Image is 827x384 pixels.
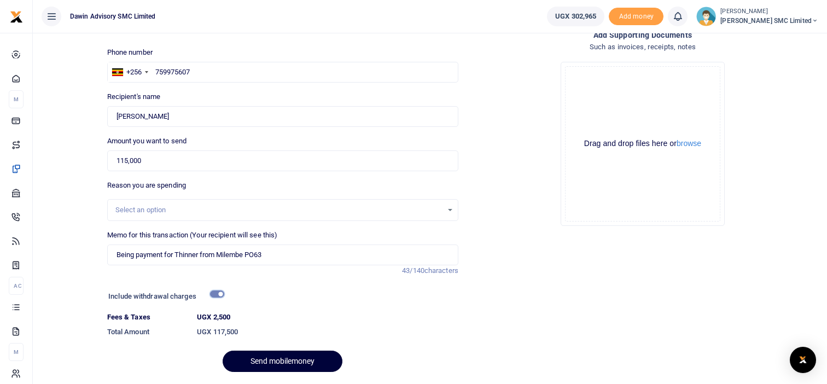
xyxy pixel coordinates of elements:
[424,266,458,275] span: characters
[107,150,458,171] input: UGX
[566,138,720,149] div: Drag and drop files here or
[609,11,663,20] a: Add money
[107,180,186,191] label: Reason you are spending
[402,266,424,275] span: 43/140
[696,7,818,26] a: profile-user [PERSON_NAME] [PERSON_NAME] SMC Limited
[9,90,24,108] li: M
[223,351,342,372] button: Send mobilemoney
[555,11,596,22] span: UGX 302,965
[103,312,193,323] dt: Fees & Taxes
[66,11,160,21] span: Dawin Advisory SMC Limited
[609,8,663,26] span: Add money
[677,139,701,147] button: browse
[107,91,161,102] label: Recipient's name
[107,136,187,147] label: Amount you want to send
[115,205,442,216] div: Select an option
[561,62,725,226] div: File Uploader
[108,62,152,82] div: Uganda: +256
[107,62,458,83] input: Enter phone number
[126,67,142,78] div: +256
[107,106,458,127] input: MTN & Airtel numbers are validated
[108,292,219,301] h6: Include withdrawal charges
[720,16,818,26] span: [PERSON_NAME] SMC Limited
[547,7,604,26] a: UGX 302,965
[9,277,24,295] li: Ac
[10,10,23,24] img: logo-small
[609,8,663,26] li: Toup your wallet
[467,41,818,53] h4: Such as invoices, receipts, notes
[107,47,153,58] label: Phone number
[696,7,716,26] img: profile-user
[107,328,189,336] h6: Total Amount
[543,7,609,26] li: Wallet ballance
[197,312,230,323] label: UGX 2,500
[107,230,278,241] label: Memo for this transaction (Your recipient will see this)
[720,7,818,16] small: [PERSON_NAME]
[197,328,458,336] h6: UGX 117,500
[10,12,23,20] a: logo-small logo-large logo-large
[107,245,458,265] input: Enter extra information
[790,347,816,373] div: Open Intercom Messenger
[467,29,818,41] h4: Add supporting Documents
[9,343,24,361] li: M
